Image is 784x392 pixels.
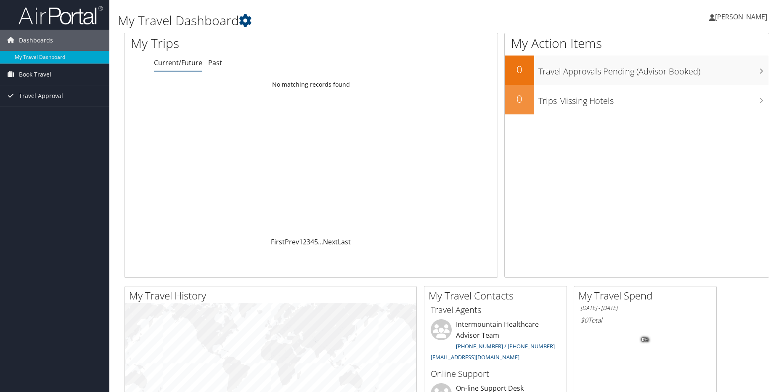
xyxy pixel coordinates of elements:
[271,237,285,246] a: First
[580,315,588,325] span: $0
[299,237,303,246] a: 1
[431,353,519,361] a: [EMAIL_ADDRESS][DOMAIN_NAME]
[310,237,314,246] a: 4
[19,5,103,25] img: airportal-logo.png
[429,289,567,303] h2: My Travel Contacts
[303,237,307,246] a: 2
[314,237,318,246] a: 5
[131,34,336,52] h1: My Trips
[505,34,769,52] h1: My Action Items
[124,77,498,92] td: No matching records found
[505,85,769,114] a: 0Trips Missing Hotels
[505,62,534,77] h2: 0
[431,304,560,316] h3: Travel Agents
[505,56,769,85] a: 0Travel Approvals Pending (Advisor Booked)
[538,91,769,107] h3: Trips Missing Hotels
[129,289,416,303] h2: My Travel History
[456,342,555,350] a: [PHONE_NUMBER] / [PHONE_NUMBER]
[642,337,649,342] tspan: 0%
[505,92,534,106] h2: 0
[578,289,716,303] h2: My Travel Spend
[118,12,556,29] h1: My Travel Dashboard
[154,58,202,67] a: Current/Future
[318,237,323,246] span: …
[431,368,560,380] h3: Online Support
[285,237,299,246] a: Prev
[709,4,776,29] a: [PERSON_NAME]
[19,85,63,106] span: Travel Approval
[323,237,338,246] a: Next
[580,304,710,312] h6: [DATE] - [DATE]
[338,237,351,246] a: Last
[426,319,564,364] li: Intermountain Healthcare Advisor Team
[307,237,310,246] a: 3
[538,61,769,77] h3: Travel Approvals Pending (Advisor Booked)
[19,30,53,51] span: Dashboards
[715,12,767,21] span: [PERSON_NAME]
[19,64,51,85] span: Book Travel
[580,315,710,325] h6: Total
[208,58,222,67] a: Past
